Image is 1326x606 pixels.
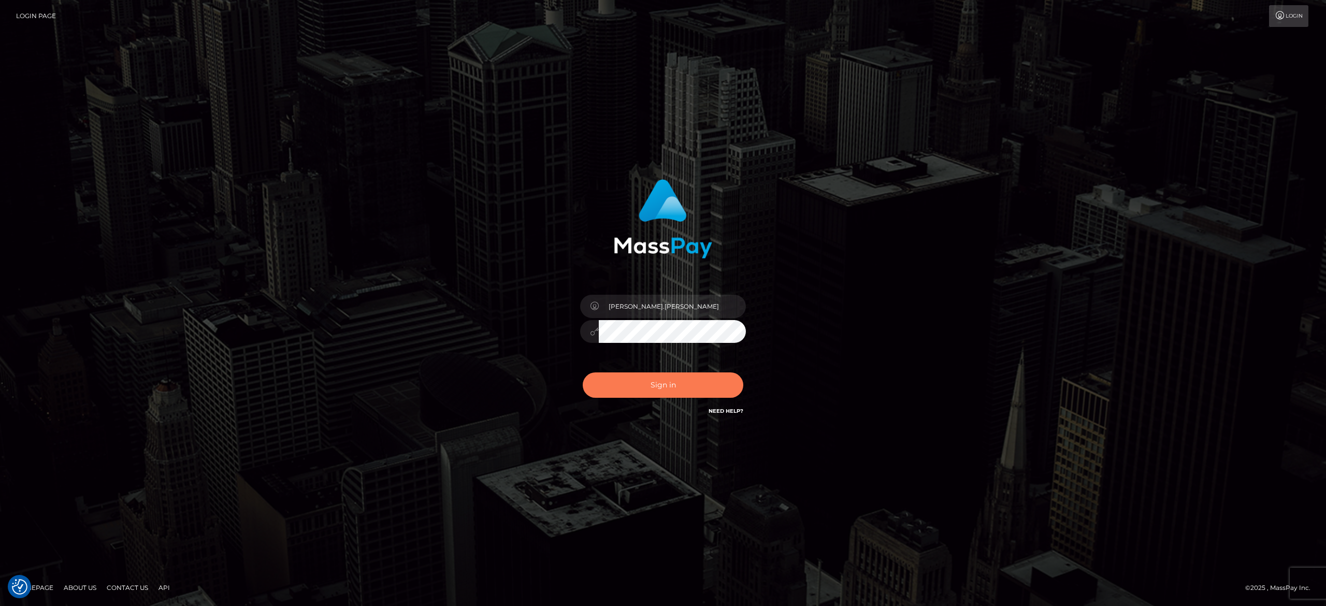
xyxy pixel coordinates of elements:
a: Homepage [11,580,57,596]
div: © 2025 , MassPay Inc. [1245,582,1318,594]
input: Username... [599,295,746,318]
a: Need Help? [709,408,743,414]
img: Revisit consent button [12,579,27,595]
a: Login Page [16,5,56,27]
img: MassPay Login [614,179,712,258]
button: Consent Preferences [12,579,27,595]
a: About Us [60,580,100,596]
a: API [154,580,174,596]
a: Login [1269,5,1308,27]
button: Sign in [583,372,743,398]
a: Contact Us [103,580,152,596]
